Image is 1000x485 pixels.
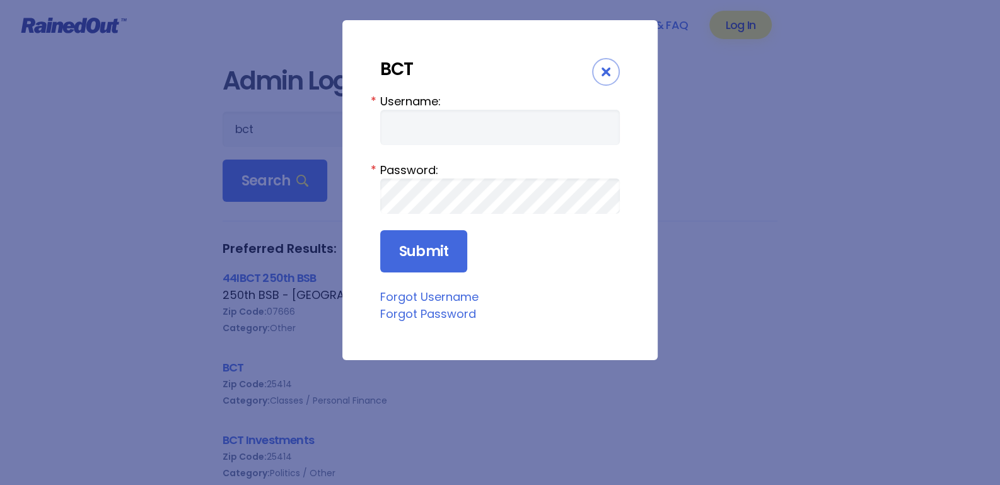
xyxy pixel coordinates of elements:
a: Forgot Username [380,289,479,305]
label: Username: [380,93,620,110]
div: Close [592,58,620,86]
a: Forgot Password [380,306,476,322]
input: Submit [380,230,467,273]
label: Password: [380,161,620,178]
div: BCT [380,58,592,80]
